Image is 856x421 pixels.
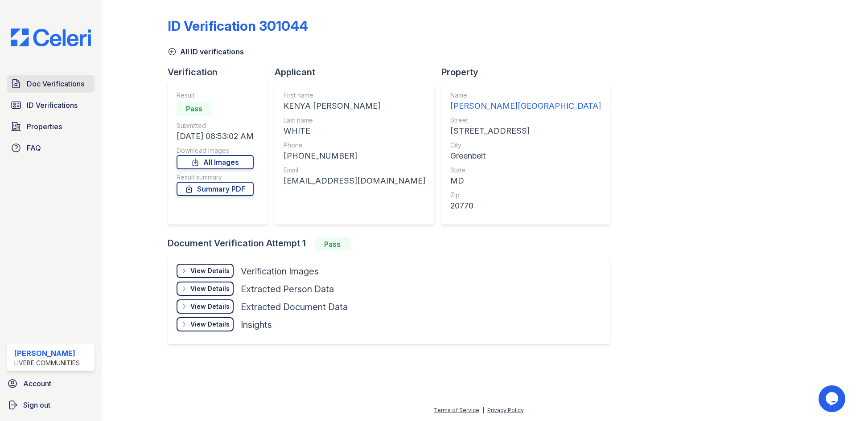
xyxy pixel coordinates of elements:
[27,78,84,89] span: Doc Verifications
[241,283,334,295] div: Extracted Person Data
[168,18,308,34] div: ID Verification 301044
[190,284,230,293] div: View Details
[177,173,254,182] div: Result summary
[284,166,425,175] div: Email
[23,400,50,410] span: Sign out
[450,166,601,175] div: State
[487,407,524,413] a: Privacy Policy
[14,359,80,368] div: LiveBe Communities
[450,116,601,125] div: Street
[450,150,601,162] div: Greenbelt
[450,191,601,200] div: Zip
[168,237,617,251] div: Document Verification Attempt 1
[177,182,254,196] a: Summary PDF
[284,150,425,162] div: [PHONE_NUMBER]
[284,125,425,137] div: WHITE
[27,100,78,110] span: ID Verifications
[450,141,601,150] div: City
[441,66,617,78] div: Property
[482,407,484,413] div: |
[177,155,254,169] a: All Images
[14,348,80,359] div: [PERSON_NAME]
[450,125,601,137] div: [STREET_ADDRESS]
[284,116,425,125] div: Last name
[450,200,601,212] div: 20770
[4,396,98,414] a: Sign out
[7,75,95,93] a: Doc Verifications
[177,121,254,130] div: Submitted
[284,91,425,100] div: First name
[23,378,51,389] span: Account
[7,118,95,135] a: Properties
[434,407,479,413] a: Terms of Service
[27,143,41,153] span: FAQ
[168,46,244,57] a: All ID verifications
[190,302,230,311] div: View Details
[7,139,95,157] a: FAQ
[450,91,601,112] a: Name [PERSON_NAME][GEOGRAPHIC_DATA]
[284,141,425,150] div: Phone
[168,66,275,78] div: Verification
[241,301,348,313] div: Extracted Document Data
[190,320,230,329] div: View Details
[275,66,441,78] div: Applicant
[241,265,319,278] div: Verification Images
[450,100,601,112] div: [PERSON_NAME][GEOGRAPHIC_DATA]
[177,130,254,143] div: [DATE] 08:53:02 AM
[4,29,98,46] img: CE_Logo_Blue-a8612792a0a2168367f1c8372b55b34899dd931a85d93a1a3d3e32e68fde9ad4.png
[315,237,350,251] div: Pass
[190,266,230,275] div: View Details
[284,100,425,112] div: KENYA [PERSON_NAME]
[177,146,254,155] div: Download Images
[450,91,601,100] div: Name
[177,102,212,116] div: Pass
[27,121,62,132] span: Properties
[241,319,272,331] div: Insights
[7,96,95,114] a: ID Verifications
[819,385,847,412] iframe: chat widget
[284,175,425,187] div: [EMAIL_ADDRESS][DOMAIN_NAME]
[450,175,601,187] div: MD
[4,375,98,392] a: Account
[177,91,254,100] div: Result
